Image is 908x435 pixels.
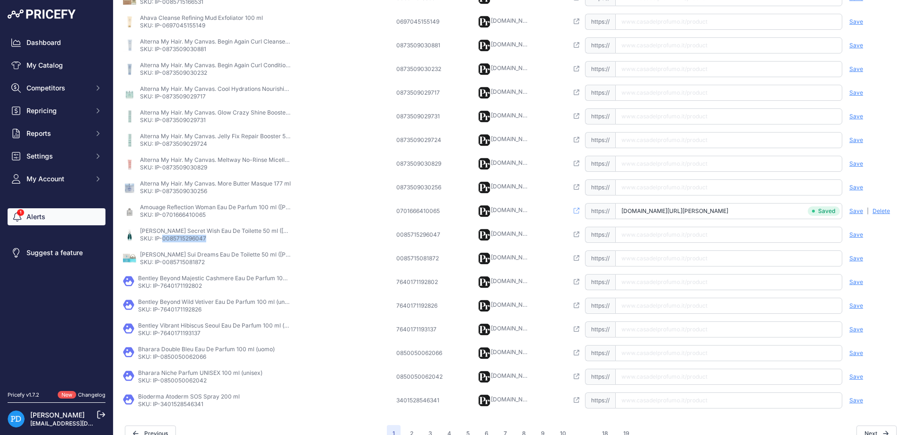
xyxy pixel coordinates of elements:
[585,203,615,219] span: https://
[585,227,615,243] span: https://
[140,140,291,148] p: SKU: IP-0873509029724
[138,275,289,282] p: Bentley Beyond Majestic Cashmere Eau De Parfum 100 ml (unisex)
[140,180,291,187] p: Alterna My Hair. My Canvas. More Butter Masque 177 ml
[396,89,444,97] div: 0873509029717
[849,207,863,215] span: Save
[140,235,291,242] p: SKU: IP-0085715296047
[585,37,615,53] span: https://
[585,61,615,77] span: https://
[396,302,444,310] div: 7640171192826
[615,85,842,101] input: www.casadelprofumo.it/product
[8,34,105,51] a: Dashboard
[8,148,105,165] button: Settings
[138,329,289,337] p: SKU: IP-7640171193137
[615,14,842,30] input: www.casadelprofumo.it/product
[849,65,863,73] span: Save
[491,64,537,71] a: [DOMAIN_NAME]
[138,306,289,313] p: SKU: IP-7640171192826
[138,393,240,400] p: Bioderma Atoderm SOS Spray 200 ml
[849,231,863,239] span: Save
[30,420,129,427] a: [EMAIL_ADDRESS][DOMAIN_NAME]
[138,282,289,290] p: SKU: IP-7640171192802
[140,14,263,22] p: Ahava Cleanse Refining Mud Exfoliator 100 ml
[138,322,289,329] p: Bentley Vibrant Hibiscus Seoul Eau De Parfum 100 ml (unisex)
[585,179,615,195] span: https://
[849,278,863,286] span: Save
[491,88,537,95] a: [DOMAIN_NAME]
[140,85,291,93] p: Alterna My Hair. My Canvas. Cool Hydrations Nourishing Masque 177 ml
[396,397,444,404] div: 3401528546341
[849,113,863,120] span: Save
[615,274,842,290] input: www.casadelprofumo.it/product
[491,348,537,355] a: [DOMAIN_NAME]
[615,345,842,361] input: www.casadelprofumo.it/product
[140,258,291,266] p: SKU: IP-0085715081872
[585,108,615,124] span: https://
[140,133,291,140] p: Alterna My Hair. My Canvas. Jelly Fix Repair Booster 50 ml
[30,411,85,419] a: [PERSON_NAME]
[8,391,39,399] div: Pricefy v1.7.2
[8,102,105,119] button: Repricing
[615,250,842,266] input: www.casadelprofumo.it/product
[8,57,105,74] a: My Catalog
[396,207,444,215] div: 0701666410065
[585,274,615,290] span: https://
[491,135,537,142] a: [DOMAIN_NAME]
[491,112,537,119] a: [DOMAIN_NAME]
[140,251,291,258] p: [PERSON_NAME] Sui Dreams Eau De Toilette 50 ml ([PERSON_NAME])
[615,132,842,148] input: www.casadelprofumo.it/product
[140,211,291,219] p: SKU: IP-0701666410065
[396,42,444,49] div: 0873509030881
[491,159,537,166] a: [DOMAIN_NAME]
[849,89,863,97] span: Save
[849,42,863,49] span: Save
[491,372,537,379] a: [DOMAIN_NAME]
[585,14,615,30] span: https://
[140,116,291,124] p: SKU: IP-0873509029731
[140,22,263,29] p: SKU: IP-0697045155149
[585,250,615,266] span: https://
[849,184,863,191] span: Save
[849,302,863,310] span: Save
[140,156,291,164] p: Alterna My Hair. My Canvas. Meltway No-Rinse Micellar Cleanser 101 ml
[26,129,88,138] span: Reports
[615,179,842,195] input: www.casadelprofumo.it/product
[615,369,842,385] input: www.casadelprofumo.it/product
[849,349,863,357] span: Save
[585,345,615,361] span: https://
[396,113,444,120] div: 0873509029731
[491,325,537,332] a: [DOMAIN_NAME]
[26,174,88,184] span: My Account
[140,187,291,195] p: SKU: IP-0873509030256
[849,160,863,168] span: Save
[585,156,615,172] span: https://
[78,391,105,398] a: Changelog
[585,392,615,408] span: https://
[140,204,291,211] p: Amouage Reflection Woman Eau De Parfum 100 ml ([PERSON_NAME])
[396,326,444,333] div: 7640171193137
[849,373,863,381] span: Save
[491,254,537,261] a: [DOMAIN_NAME]
[396,373,444,381] div: 0850050062042
[8,9,76,19] img: Pricefy Logo
[849,18,863,26] span: Save
[491,17,537,24] a: [DOMAIN_NAME]
[396,160,444,168] div: 0873509030829
[396,65,444,73] div: 0873509030232
[585,298,615,314] span: https://
[491,301,537,308] a: [DOMAIN_NAME]
[8,34,105,380] nav: Sidebar
[615,298,842,314] input: www.casadelprofumo.it/product
[491,396,537,403] a: [DOMAIN_NAME]
[849,326,863,333] span: Save
[138,353,275,361] p: SKU: IP-0850050062066
[396,278,444,286] div: 7640171192802
[8,80,105,97] button: Competitors
[140,69,291,77] p: SKU: IP-0873509030232
[849,136,863,144] span: Save
[26,106,88,115] span: Repricing
[491,41,537,48] a: [DOMAIN_NAME]
[396,231,444,239] div: 0085715296047
[615,108,842,124] input: www.casadelprofumo.it/product
[26,83,88,93] span: Competitors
